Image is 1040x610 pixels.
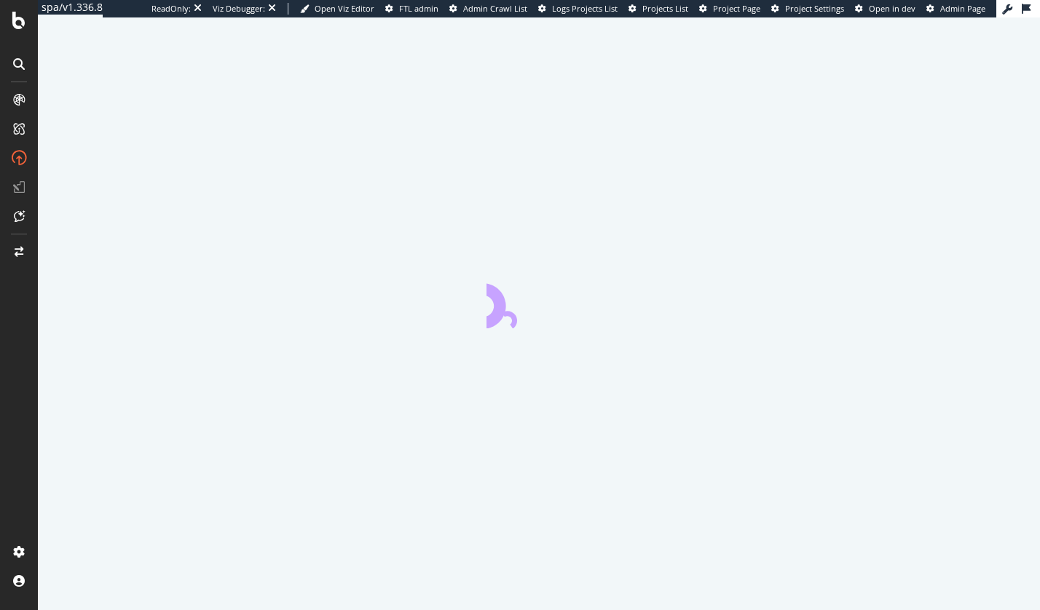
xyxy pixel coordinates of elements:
span: Admin Crawl List [463,3,527,14]
div: Viz Debugger: [213,3,265,15]
a: FTL admin [385,3,438,15]
span: Project Page [713,3,760,14]
a: Projects List [629,3,688,15]
div: ReadOnly: [151,3,191,15]
a: Project Page [699,3,760,15]
div: animation [486,276,591,328]
span: Logs Projects List [552,3,618,14]
span: Projects List [642,3,688,14]
span: Open Viz Editor [315,3,374,14]
a: Admin Crawl List [449,3,527,15]
a: Project Settings [771,3,844,15]
a: Open in dev [855,3,915,15]
span: FTL admin [399,3,438,14]
a: Admin Page [926,3,985,15]
a: Open Viz Editor [300,3,374,15]
a: Logs Projects List [538,3,618,15]
span: Open in dev [869,3,915,14]
span: Project Settings [785,3,844,14]
span: Admin Page [940,3,985,14]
